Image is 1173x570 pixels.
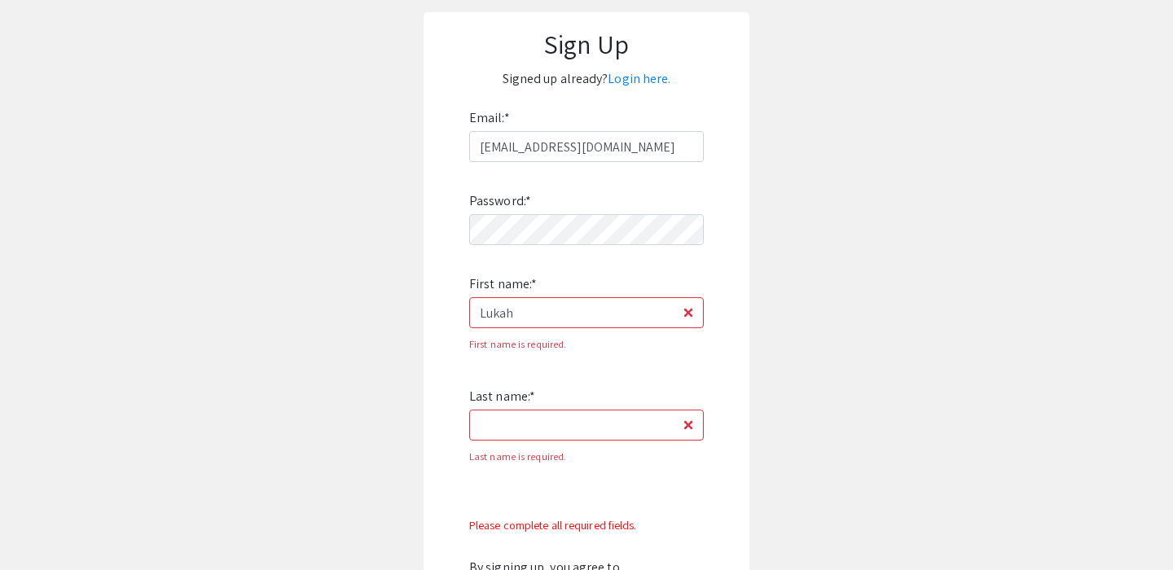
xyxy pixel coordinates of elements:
label: Last name: [469,384,535,410]
label: Password: [469,188,531,214]
label: Email: [469,105,510,131]
div: Last name is required. [469,444,704,470]
div: First name is required. [469,331,704,357]
label: First name: [469,271,537,297]
a: Login here. [608,70,670,87]
div: Please complete all required fields. [469,512,704,538]
p: Signed up already? [440,66,733,92]
iframe: Chat [12,497,69,558]
h1: Sign Up [440,28,733,59]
